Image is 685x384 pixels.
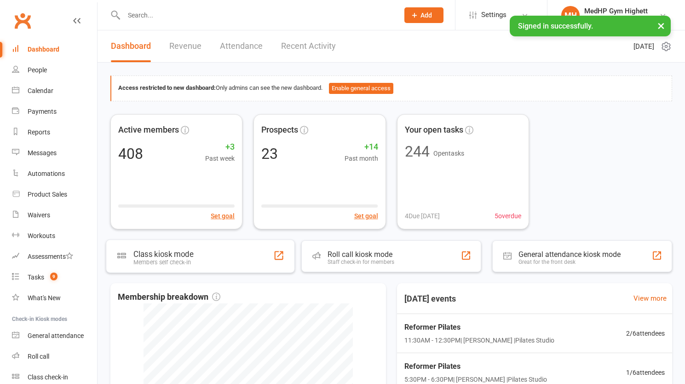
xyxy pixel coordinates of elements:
[12,122,97,143] a: Reports
[12,326,97,346] a: General attendance kiosk mode
[404,361,547,372] span: Reformer Pilates
[12,184,97,205] a: Product Sales
[633,41,654,52] span: [DATE]
[118,83,665,94] div: Only admins can see the new dashboard.
[345,140,378,154] span: +14
[328,250,394,259] div: Roll call kiosk mode
[481,5,507,25] span: Settings
[626,328,665,338] span: 2 / 6 attendees
[12,288,97,308] a: What's New
[12,267,97,288] a: Tasks 9
[12,226,97,246] a: Workouts
[397,291,463,307] h3: [DATE] events
[28,66,47,74] div: People
[28,170,65,177] div: Automations
[28,128,50,136] div: Reports
[205,153,235,163] span: Past week
[28,211,50,219] div: Waivers
[211,211,235,221] button: Set goal
[404,335,554,345] span: 11:30AM - 12:30PM | [PERSON_NAME] | Pilates Studio
[584,15,648,23] div: MedHP
[405,123,463,137] span: Your open tasks
[28,294,61,302] div: What's New
[28,191,67,198] div: Product Sales
[121,9,392,22] input: Search...
[28,232,55,239] div: Workouts
[28,46,59,53] div: Dashboard
[12,346,97,367] a: Roll call
[12,81,97,101] a: Calendar
[28,332,84,339] div: General attendance
[50,273,58,280] span: 9
[354,211,378,221] button: Set goal
[518,22,593,30] span: Signed in successfully.
[28,273,44,281] div: Tasks
[404,321,554,333] span: Reformer Pilates
[11,9,34,32] a: Clubworx
[405,144,430,159] div: 244
[133,259,193,266] div: Members self check-in
[653,16,669,35] button: ×
[12,205,97,226] a: Waivers
[405,211,440,221] span: 4 Due [DATE]
[118,291,220,304] span: Membership breakdown
[12,143,97,163] a: Messages
[28,353,49,360] div: Roll call
[118,84,216,91] strong: Access restricted to new dashboard:
[420,12,432,19] span: Add
[404,7,443,23] button: Add
[633,293,667,304] a: View more
[518,259,621,265] div: Great for the front desk
[118,146,143,161] div: 408
[28,87,53,94] div: Calendar
[205,140,235,154] span: +3
[329,83,393,94] button: Enable general access
[12,163,97,184] a: Automations
[12,246,97,267] a: Assessments
[169,30,201,62] a: Revenue
[626,367,665,378] span: 1 / 6 attendees
[261,146,278,161] div: 23
[28,253,73,260] div: Assessments
[495,211,521,221] span: 5 overdue
[433,150,464,157] span: Open tasks
[12,101,97,122] a: Payments
[345,153,378,163] span: Past month
[111,30,151,62] a: Dashboard
[328,259,394,265] div: Staff check-in for members
[12,60,97,81] a: People
[118,123,179,137] span: Active members
[12,39,97,60] a: Dashboard
[28,108,57,115] div: Payments
[584,7,648,15] div: MedHP Gym Highett
[28,149,57,157] div: Messages
[133,250,193,259] div: Class kiosk mode
[28,373,68,381] div: Class check-in
[561,6,580,24] div: MH
[220,30,263,62] a: Attendance
[281,30,336,62] a: Recent Activity
[518,250,621,259] div: General attendance kiosk mode
[261,123,298,137] span: Prospects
